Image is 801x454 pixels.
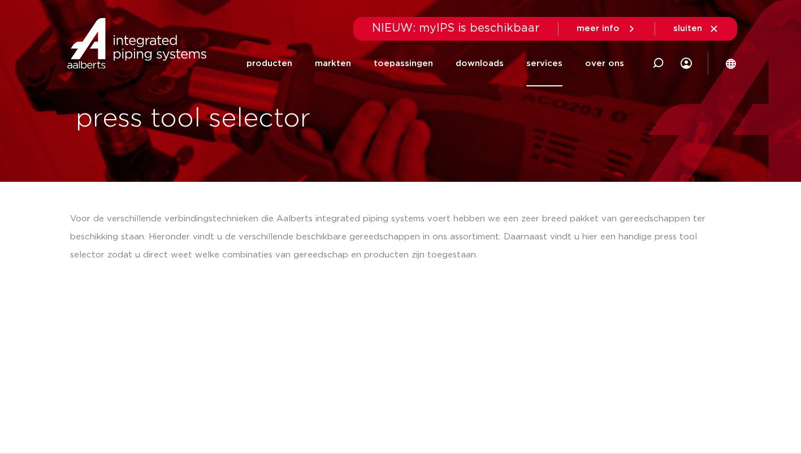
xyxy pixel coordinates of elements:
[70,210,731,264] div: Voor de verschillende verbindingstechnieken die Aalberts integrated piping systems voert hebben w...
[246,41,292,86] a: producten
[577,24,637,34] a: meer info
[577,24,620,33] span: meer info
[76,101,395,137] h1: press tool selector
[456,41,504,86] a: downloads
[681,41,692,86] div: my IPS
[526,41,562,86] a: services
[585,41,624,86] a: over ons
[315,41,351,86] a: markten
[374,41,433,86] a: toepassingen
[673,24,719,34] a: sluiten
[372,23,540,34] span: NIEUW: myIPS is beschikbaar
[673,24,702,33] span: sluiten
[246,41,624,86] nav: Menu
